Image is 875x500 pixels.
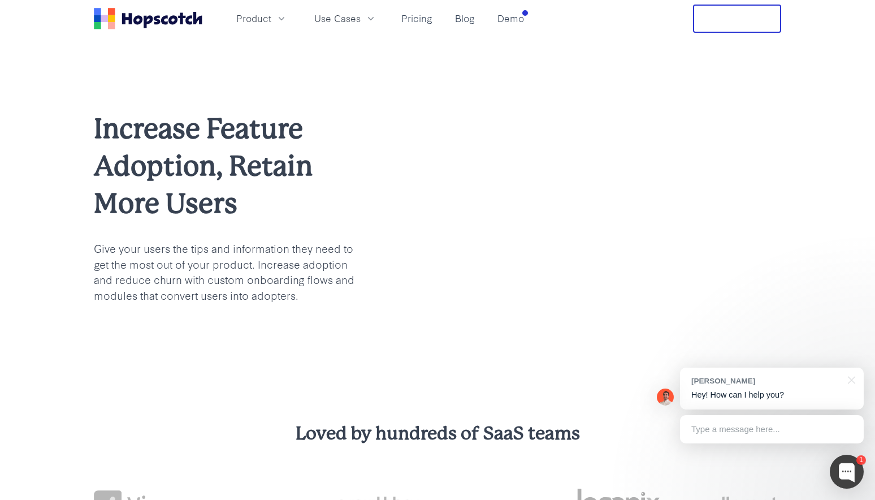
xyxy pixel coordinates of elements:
[691,389,852,401] p: Hey! How can I help you?
[657,389,674,406] img: Mark Spera
[693,5,781,33] button: Free Trial
[94,421,781,446] h3: Loved by hundreds of SaaS teams
[451,9,479,28] a: Blog
[314,11,361,25] span: Use Cases
[397,9,437,28] a: Pricing
[94,240,359,304] p: Give your users the tips and information they need to get the most out of your product. Increase ...
[94,110,359,222] h1: Increase Feature Adoption, Retain More Users
[680,415,864,443] div: Type a message here...
[94,8,202,29] a: Home
[236,11,271,25] span: Product
[229,9,294,28] button: Product
[493,9,529,28] a: Demo
[307,9,383,28] button: Use Cases
[395,83,781,331] img: hopscotch-feature-adoption-tooltips-2
[691,376,841,386] div: [PERSON_NAME]
[856,455,866,465] div: 1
